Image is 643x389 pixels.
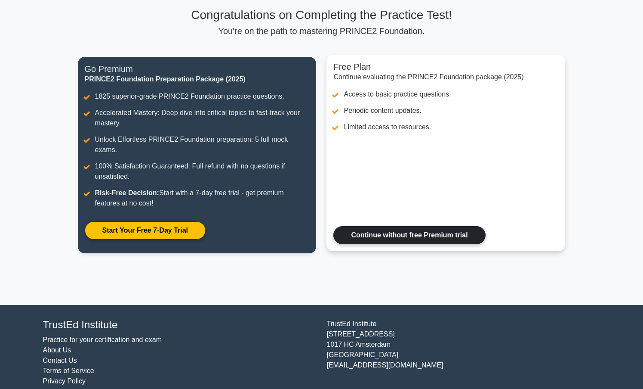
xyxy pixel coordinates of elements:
h4: TrustEd Institute [43,319,317,331]
a: Privacy Policy [43,377,86,385]
a: About Us [43,346,71,354]
div: TrustEd Institute [STREET_ADDRESS] 1017 HC Amsterdam [GEOGRAPHIC_DATA] [EMAIL_ADDRESS][DOMAIN_NAME] [322,319,606,386]
a: Practice for your certification and exam [43,336,162,343]
p: You're on the path to mastering PRINCE2 Foundation. [78,26,566,36]
h3: Congratulations on Completing the Practice Test! [78,8,566,22]
a: Contact Us [43,357,77,364]
a: Start Your Free 7-Day Trial [85,221,206,240]
a: Terms of Service [43,367,94,374]
a: Continue without free Premium trial [333,226,485,244]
